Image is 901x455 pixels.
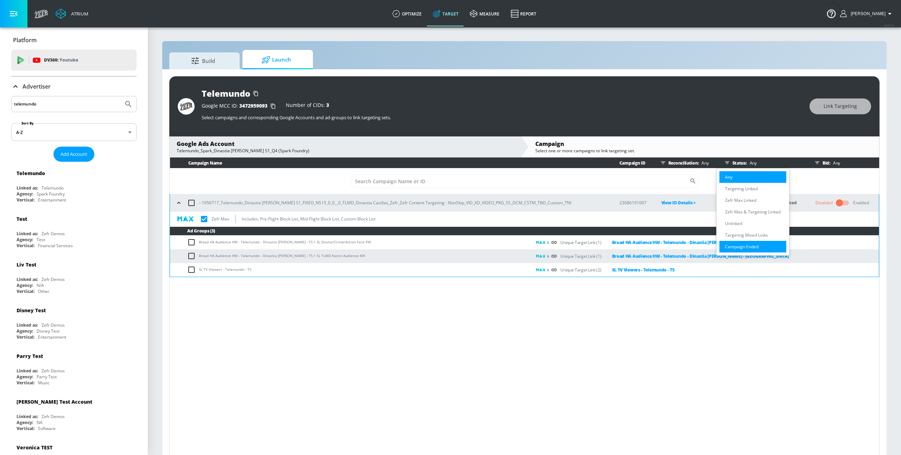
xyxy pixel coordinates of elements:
p: Zefr Max & Targeting Linked [725,208,781,216]
p: Unlinked [725,220,742,227]
p: Zefr Max Linked [725,197,756,204]
p: Any [725,173,732,181]
p: Targeting Mixed Links [725,231,768,239]
p: Campaign Ended [725,243,758,250]
p: Targeting Linked [725,185,758,192]
button: Open Resource Center [821,4,841,23]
